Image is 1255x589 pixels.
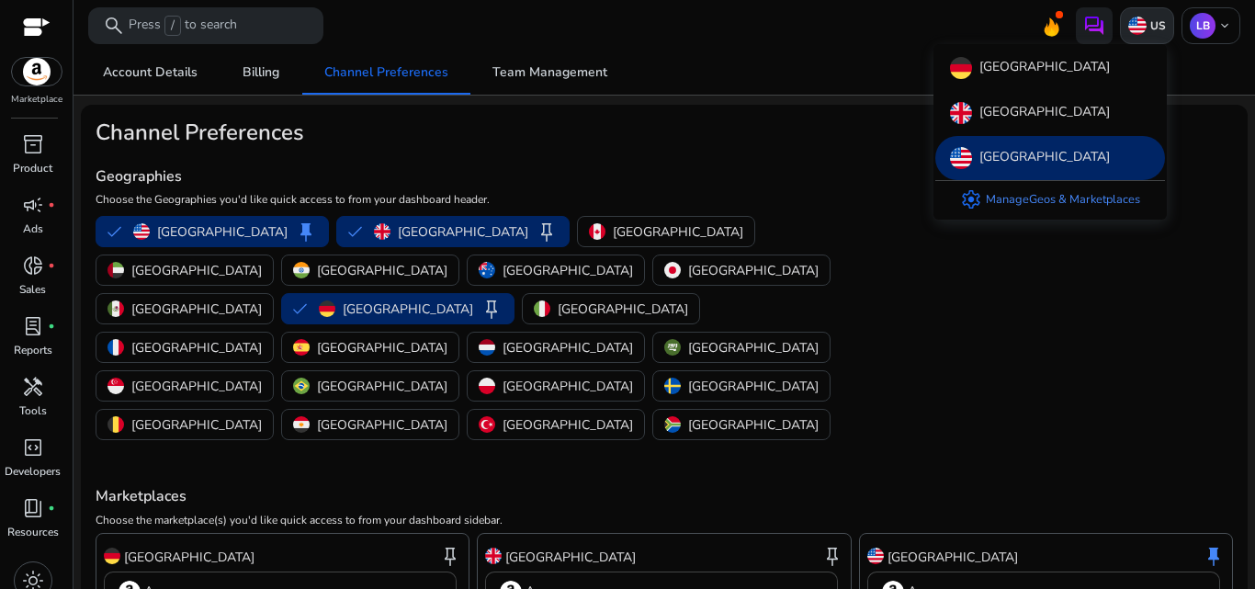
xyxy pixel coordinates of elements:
img: us.svg [950,147,972,169]
img: uk.svg [950,102,972,124]
p: [GEOGRAPHIC_DATA] [979,102,1110,124]
a: settingsManageGeos & Marketplaces [945,181,1155,218]
span: settings [960,188,982,210]
p: [GEOGRAPHIC_DATA] [979,147,1110,169]
p: [GEOGRAPHIC_DATA] [979,57,1110,79]
img: de.svg [950,57,972,79]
